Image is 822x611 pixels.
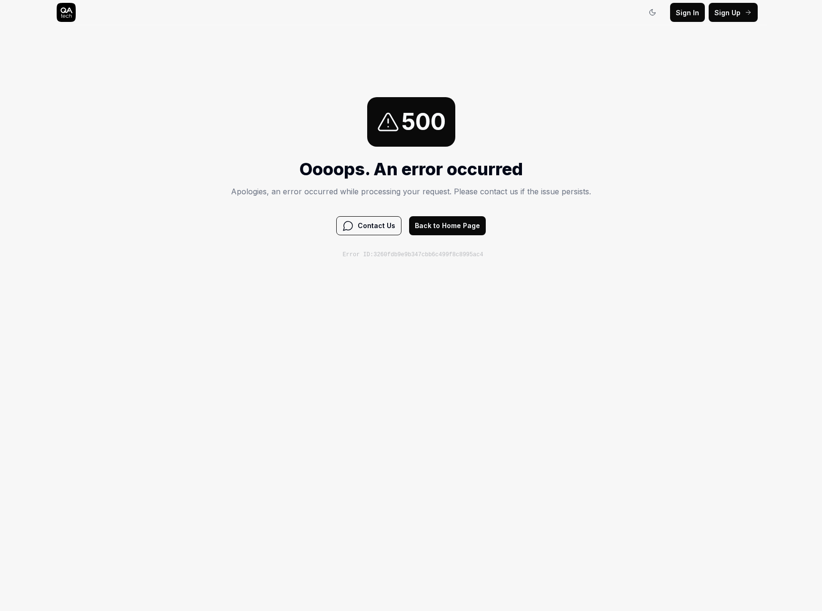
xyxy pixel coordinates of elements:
[231,156,591,182] h1: Oooops. An error occurred
[409,216,486,235] button: Back to Home Page
[670,3,705,22] button: Sign In
[231,186,591,197] p: Apologies, an error occurred while processing your request. Please contact us if the issue persists.
[336,216,401,235] button: Contact Us
[401,105,446,139] span: 500
[676,8,699,18] span: Sign In
[227,235,587,259] div: Click to Copy
[709,3,758,22] button: Sign Up
[342,250,483,259] div: Error ID: 3260fdb9e9b347cbb6c499f8c8995ac4
[714,8,741,18] span: Sign Up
